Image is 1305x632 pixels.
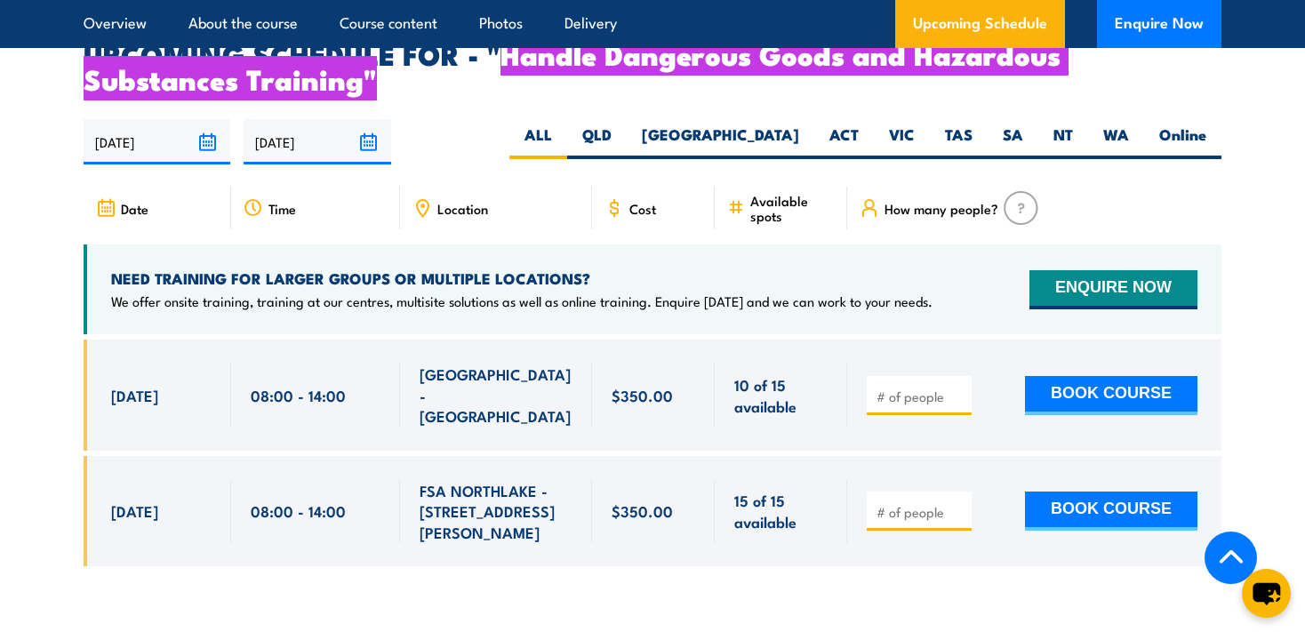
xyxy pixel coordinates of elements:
span: 15 of 15 available [734,490,828,532]
span: 08:00 - 14:00 [251,500,346,521]
span: Date [121,201,148,216]
button: chat-button [1242,569,1291,618]
label: SA [988,124,1038,159]
span: $350.00 [612,500,673,521]
label: ACT [814,124,874,159]
span: Available spots [750,193,835,223]
label: QLD [567,124,627,159]
span: [GEOGRAPHIC_DATA] - [GEOGRAPHIC_DATA] [420,364,572,426]
label: Online [1144,124,1221,159]
input: To date [244,119,390,164]
span: [DATE] [111,500,158,521]
input: # of people [877,388,965,405]
span: How many people? [885,201,998,216]
span: 08:00 - 14:00 [251,385,346,405]
h2: UPCOMING SCHEDULE FOR - "Handle Dangerous Goods and Hazardous Substances Training" [84,41,1221,91]
span: Location [437,201,488,216]
input: # of people [877,503,965,521]
span: Cost [629,201,656,216]
span: 10 of 15 available [734,374,828,416]
span: [DATE] [111,385,158,405]
label: ALL [509,124,567,159]
label: [GEOGRAPHIC_DATA] [627,124,814,159]
label: NT [1038,124,1088,159]
button: BOOK COURSE [1025,376,1197,415]
span: FSA NORTHLAKE - [STREET_ADDRESS][PERSON_NAME] [420,480,572,542]
span: Time [268,201,296,216]
p: We offer onsite training, training at our centres, multisite solutions as well as online training... [111,292,933,310]
button: ENQUIRE NOW [1029,270,1197,309]
button: BOOK COURSE [1025,492,1197,531]
label: VIC [874,124,930,159]
span: $350.00 [612,385,673,405]
label: TAS [930,124,988,159]
h4: NEED TRAINING FOR LARGER GROUPS OR MULTIPLE LOCATIONS? [111,268,933,288]
label: WA [1088,124,1144,159]
input: From date [84,119,230,164]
